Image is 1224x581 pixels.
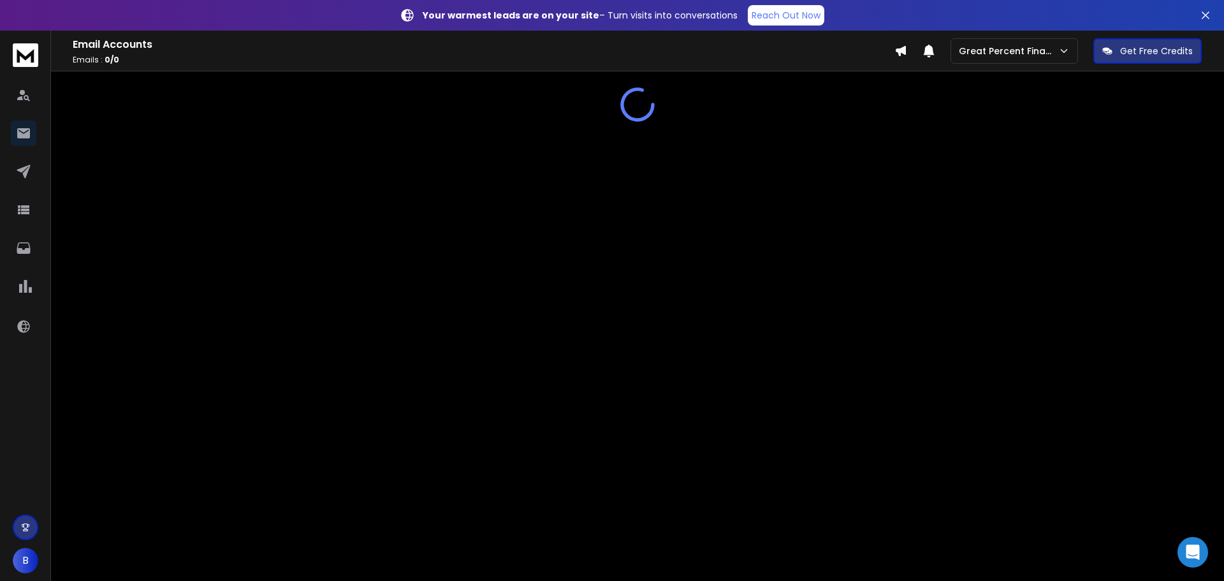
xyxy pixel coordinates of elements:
p: Emails : [73,55,894,65]
p: Reach Out Now [752,9,820,22]
button: B [13,548,38,573]
p: Get Free Credits [1120,45,1193,57]
span: 0 / 0 [105,54,119,65]
p: – Turn visits into conversations [423,9,738,22]
img: logo [13,43,38,67]
strong: Your warmest leads are on your site [423,9,599,22]
div: Open Intercom Messenger [1177,537,1208,568]
button: Get Free Credits [1093,38,1202,64]
h1: Email Accounts [73,37,894,52]
p: Great Percent Finance [959,45,1058,57]
a: Reach Out Now [748,5,824,26]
